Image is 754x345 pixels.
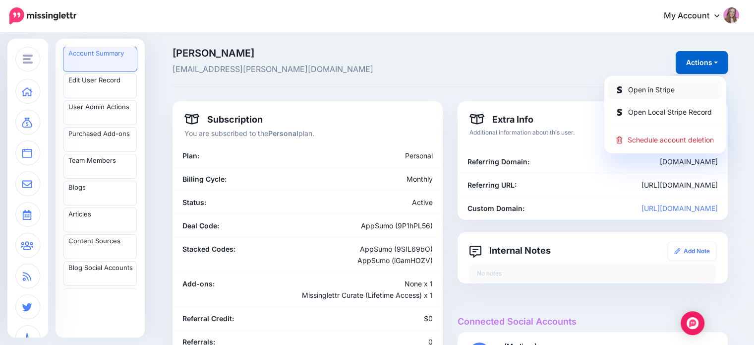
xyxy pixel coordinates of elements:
[548,156,725,167] div: [DOMAIN_NAME]
[268,129,298,138] b: Personal
[63,207,137,232] a: Articles
[654,4,739,28] a: My Account
[63,288,137,313] a: Blog Branding Templates
[182,221,219,230] b: Deal Code:
[608,80,721,99] a: Open in Stripe
[63,154,137,179] a: Team Members
[63,181,137,206] a: Blogs
[63,261,137,286] a: Blog Social Accounts
[63,47,137,71] a: Account Summary
[469,244,551,256] h4: Internal Notes
[63,100,137,125] a: User Admin Actions
[308,313,441,324] div: $0
[469,113,533,125] h4: Extra Info
[467,204,524,212] b: Custom Domain:
[173,63,538,76] span: [EMAIL_ADDRESS][PERSON_NAME][DOMAIN_NAME]
[308,197,441,208] div: Active
[608,102,721,122] a: Open Local Stripe Record
[63,127,137,152] a: Purchased Add-ons
[263,278,440,301] div: None x 1 Missinglettr Curate (Lifetime Access) x 1
[608,130,721,149] a: Schedule account deletion
[469,128,716,138] p: Additional information about this user.
[458,316,728,327] h4: Connected Social Accounts
[469,264,716,283] div: No notes
[182,279,215,288] b: Add-ons:
[308,173,441,185] div: Monthly
[182,198,206,207] b: Status:
[182,314,234,323] b: Referral Credit:
[182,245,235,253] b: Stacked Codes:
[308,243,441,266] div: AppSumo (9SIL69bO) AppSumo (iGamHOZV)
[676,51,728,74] button: Actions
[63,234,137,259] a: Content Sources
[182,151,199,160] b: Plan:
[63,73,137,98] a: Edit User Record
[23,55,33,64] img: menu.png
[548,179,725,191] div: [URL][DOMAIN_NAME]
[184,128,431,139] p: You are subscribed to the plan.
[668,242,716,260] a: Add Note
[308,220,441,231] div: AppSumo (9P1hPL56)
[173,48,538,58] span: [PERSON_NAME]
[263,150,440,161] div: Personal
[9,7,76,24] img: Missinglettr
[641,204,718,212] a: [URL][DOMAIN_NAME]
[681,311,704,335] div: Open Intercom Messenger
[467,181,517,189] b: Referring URL:
[182,175,227,183] b: Billing Cycle:
[184,113,263,125] h4: Subscription
[467,157,529,166] b: Referring Domain:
